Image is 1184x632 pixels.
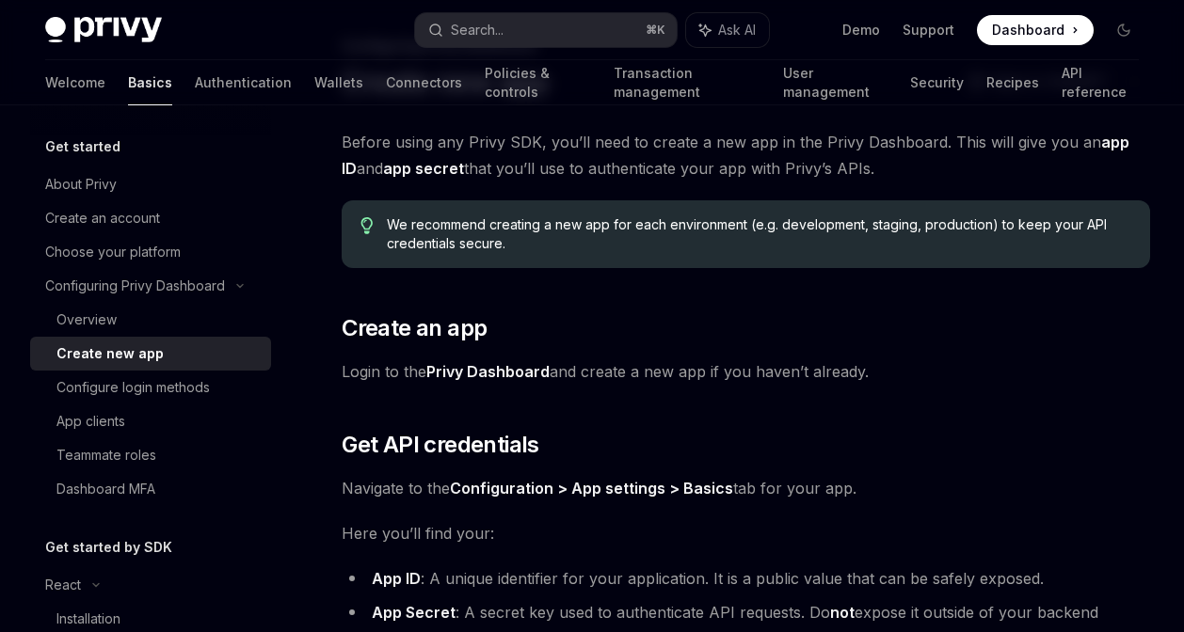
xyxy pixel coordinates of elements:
[30,371,271,404] a: Configure login methods
[30,235,271,269] a: Choose your platform
[45,60,105,105] a: Welcome
[372,569,421,588] strong: App ID
[718,21,756,39] span: Ask AI
[45,275,225,297] div: Configuring Privy Dashboard
[45,574,81,596] div: React
[45,17,162,43] img: dark logo
[646,23,665,38] span: ⌘ K
[360,217,374,234] svg: Tip
[1109,15,1139,45] button: Toggle dark mode
[45,241,181,263] div: Choose your platform
[614,60,760,105] a: Transaction management
[342,430,539,460] span: Get API credentials
[30,167,271,201] a: About Privy
[451,19,504,41] div: Search...
[903,21,954,39] a: Support
[45,135,120,158] h5: Get started
[387,215,1131,253] span: We recommend creating a new app for each environment (e.g. development, staging, production) to k...
[977,15,1094,45] a: Dashboard
[314,60,363,105] a: Wallets
[342,520,1150,546] span: Here you’ll find your:
[386,60,462,105] a: Connectors
[30,438,271,472] a: Teammate roles
[56,342,164,365] div: Create new app
[45,173,117,196] div: About Privy
[426,362,550,382] a: Privy Dashboard
[992,21,1064,39] span: Dashboard
[342,313,487,343] span: Create an app
[30,337,271,371] a: Create new app
[195,60,292,105] a: Authentication
[842,21,880,39] a: Demo
[415,13,678,47] button: Search...⌘K
[30,303,271,337] a: Overview
[56,444,156,466] div: Teammate roles
[56,308,117,331] div: Overview
[830,603,855,622] strong: not
[56,410,125,433] div: App clients
[30,404,271,438] a: App clients
[30,472,271,506] a: Dashboard MFA
[30,201,271,235] a: Create an account
[383,159,464,178] strong: app secret
[783,60,888,105] a: User management
[910,60,964,105] a: Security
[686,13,769,47] button: Ask AI
[986,60,1039,105] a: Recipes
[45,536,172,559] h5: Get started by SDK
[342,358,1150,385] span: Login to the and create a new app if you haven’t already.
[1062,60,1139,105] a: API reference
[56,376,210,399] div: Configure login methods
[56,608,120,630] div: Installation
[128,60,172,105] a: Basics
[450,479,733,498] a: Configuration > App settings > Basics
[485,60,591,105] a: Policies & controls
[56,478,155,500] div: Dashboard MFA
[342,129,1150,182] span: Before using any Privy SDK, you’ll need to create a new app in the Privy Dashboard. This will giv...
[342,565,1150,592] li: : A unique identifier for your application. It is a public value that can be safely exposed.
[45,207,160,229] div: Create an account
[342,475,1150,501] span: Navigate to the tab for your app.
[372,603,456,622] strong: App Secret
